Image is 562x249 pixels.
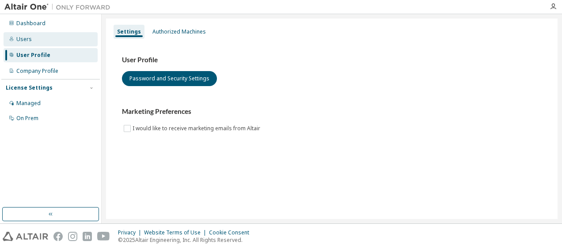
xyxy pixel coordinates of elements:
[16,52,50,59] div: User Profile
[122,56,542,64] h3: User Profile
[16,68,58,75] div: Company Profile
[16,36,32,43] div: Users
[209,229,254,236] div: Cookie Consent
[117,28,141,35] div: Settings
[16,20,46,27] div: Dashboard
[133,123,262,134] label: I would like to receive marketing emails from Altair
[122,71,217,86] button: Password and Security Settings
[122,107,542,116] h3: Marketing Preferences
[97,232,110,241] img: youtube.svg
[144,229,209,236] div: Website Terms of Use
[3,232,48,241] img: altair_logo.svg
[68,232,77,241] img: instagram.svg
[53,232,63,241] img: facebook.svg
[152,28,206,35] div: Authorized Machines
[118,229,144,236] div: Privacy
[83,232,92,241] img: linkedin.svg
[6,84,53,91] div: License Settings
[16,100,41,107] div: Managed
[118,236,254,244] p: © 2025 Altair Engineering, Inc. All Rights Reserved.
[4,3,115,11] img: Altair One
[16,115,38,122] div: On Prem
